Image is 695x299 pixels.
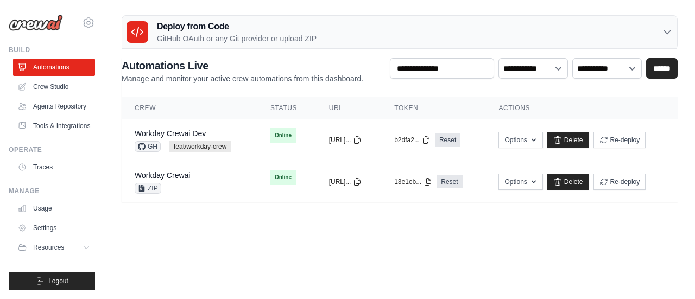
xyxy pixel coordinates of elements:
button: 13e1eb... [394,177,432,186]
div: Manage [9,187,95,195]
span: Online [270,170,296,185]
th: Token [381,97,485,119]
a: Automations [13,59,95,76]
h3: Deploy from Code [157,20,317,33]
a: Reset [435,133,460,147]
a: Workday Crewai Dev [135,129,206,138]
a: Usage [13,200,95,217]
th: Status [257,97,316,119]
span: GH [135,141,161,152]
button: b2dfa2... [394,136,431,144]
a: Reset [437,175,462,188]
a: Agents Repository [13,98,95,115]
button: Re-deploy [593,174,646,190]
a: Delete [547,174,589,190]
div: Operate [9,145,95,154]
a: Workday Crewai [135,171,190,180]
a: Crew Studio [13,78,95,96]
th: Actions [485,97,678,119]
a: Traces [13,158,95,176]
button: Resources [13,239,95,256]
a: Settings [13,219,95,237]
span: Resources [33,243,64,252]
button: Logout [9,272,95,290]
p: Manage and monitor your active crew automations from this dashboard. [122,73,363,84]
span: Logout [48,277,68,285]
a: Tools & Integrations [13,117,95,135]
th: Crew [122,97,257,119]
button: Options [498,174,542,190]
button: Re-deploy [593,132,646,148]
th: URL [316,97,382,119]
div: Build [9,46,95,54]
a: Delete [547,132,589,148]
span: ZIP [135,183,161,194]
img: Logo [9,15,63,31]
p: GitHub OAuth or any Git provider or upload ZIP [157,33,317,44]
h2: Automations Live [122,58,363,73]
iframe: Chat Widget [641,247,695,299]
button: Options [498,132,542,148]
span: feat/workday-crew [169,141,231,152]
span: Online [270,128,296,143]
